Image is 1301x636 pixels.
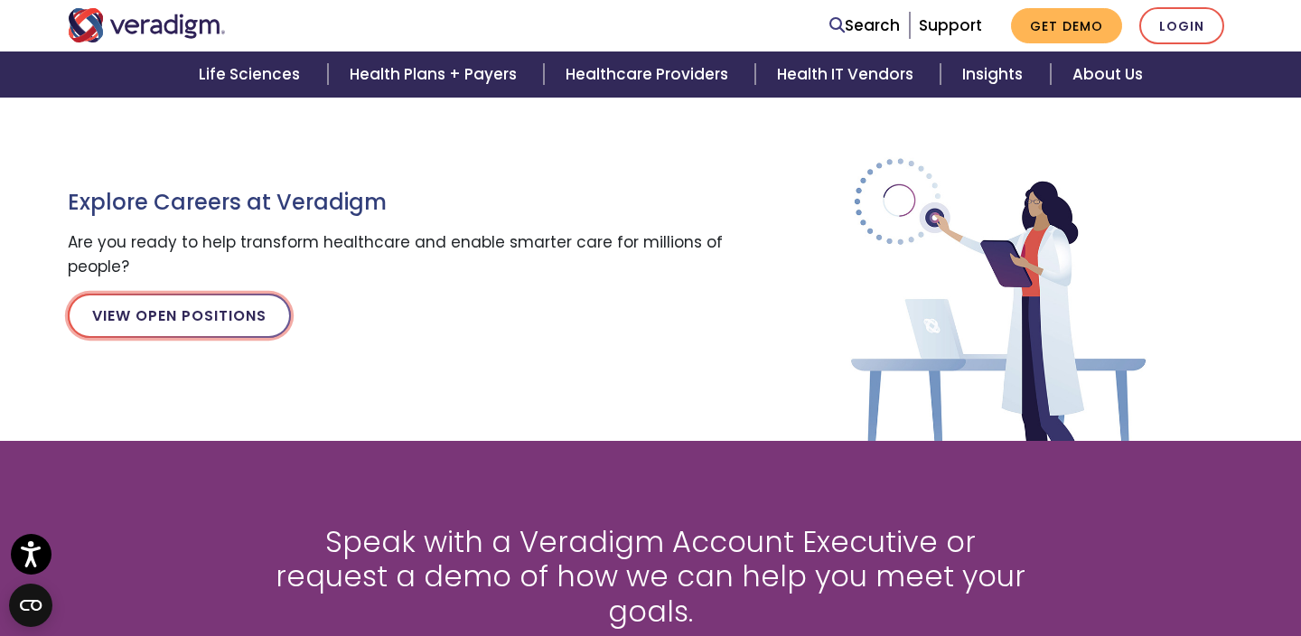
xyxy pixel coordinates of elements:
[68,8,226,42] img: Veradigm logo
[1051,51,1165,98] a: About Us
[544,51,755,98] a: Healthcare Providers
[328,51,544,98] a: Health Plans + Payers
[68,190,736,216] h3: Explore Careers at Veradigm
[755,51,941,98] a: Health IT Vendors
[954,524,1279,614] iframe: Drift Chat Widget
[829,14,900,38] a: Search
[1011,8,1122,43] a: Get Demo
[267,525,1034,629] h2: Speak with a Veradigm Account Executive or request a demo of how we can help you meet your goals.
[941,51,1050,98] a: Insights
[919,14,982,36] a: Support
[177,51,327,98] a: Life Sciences
[9,584,52,627] button: Open CMP widget
[68,294,291,337] a: View Open Positions
[68,230,736,279] p: Are you ready to help transform healthcare and enable smarter care for millions of people?
[1139,7,1224,44] a: Login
